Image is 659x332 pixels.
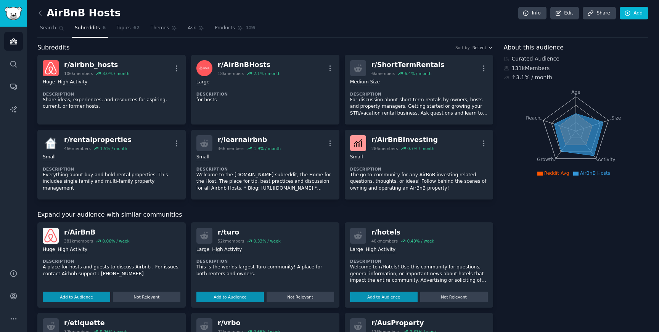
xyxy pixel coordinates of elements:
[218,146,244,151] div: 366 members
[196,166,334,172] dt: Description
[196,172,334,192] p: Welcome to the [DOMAIN_NAME] subreddit, the Home for the Host. The place for tip, best practices ...
[212,22,258,38] a: Products126
[371,135,438,145] div: r/ AirBnBInvesting
[246,25,256,32] span: 126
[371,60,445,70] div: r/ ShortTermRentals
[64,146,91,151] div: 466 members
[366,246,395,254] div: High Activity
[37,43,70,53] span: Subreddits
[254,146,281,151] div: 1.9 % / month
[43,154,56,161] div: Small
[37,130,186,200] a: rentalpropertiesr/rentalproperties466members1.5% / monthSmallDescriptionEverything about buy and ...
[40,25,56,32] span: Search
[43,79,55,86] div: Huge
[196,292,264,302] button: Add to Audience
[37,55,186,124] a: airbnb_hostsr/airbnb_hosts106kmembers3.0% / monthHugeHigh ActivityDescriptionShare ideas, experie...
[37,210,182,220] span: Expand your audience with similar communities
[267,292,334,302] button: Not Relevant
[345,130,493,200] a: AirBnBInvestingr/AirBnBInvesting286members0.7% / monthSmallDescriptionThe go to community for any...
[512,73,552,81] div: ↑ 3.1 % / month
[196,60,212,76] img: AirBnBHosts
[371,318,437,328] div: r/ AusProperty
[504,64,649,72] div: 131k Members
[212,246,242,254] div: High Activity
[43,91,180,97] dt: Description
[196,259,334,264] dt: Description
[196,91,334,97] dt: Description
[58,79,87,86] div: High Activity
[218,318,281,328] div: r/ vrbo
[455,45,470,50] div: Sort by
[350,135,366,151] img: AirBnBInvesting
[103,25,106,32] span: 6
[58,246,87,254] div: High Activity
[420,292,488,302] button: Not Relevant
[350,246,363,254] div: Large
[350,259,488,264] dt: Description
[218,228,281,237] div: r/ turo
[350,166,488,172] dt: Description
[5,7,22,20] img: GummySearch logo
[43,259,180,264] dt: Description
[102,238,129,244] div: 0.06 % / week
[43,172,180,192] p: Everything about buy and hold rental properties. This includes single family and multi-family pro...
[350,172,488,192] p: The go to community for any AirBnB investing related questions, thoughts, or ideas! Follow behind...
[620,7,648,20] a: Add
[526,115,540,120] tspan: Reach
[64,135,132,145] div: r/ rentalproperties
[544,171,569,176] span: Reddit Avg
[191,130,339,200] a: r/learnairbnb366members1.9% / monthSmallDescriptionWelcome to the [DOMAIN_NAME] subreddit, the Ho...
[215,25,235,32] span: Products
[196,246,209,254] div: Large
[350,79,380,86] div: Medium Size
[196,79,209,86] div: Large
[218,71,244,76] div: 18k members
[350,97,488,117] p: For discussion about short term rentals by owners, hosts and property managers. Getting started o...
[518,7,546,20] a: Info
[583,7,616,20] a: Share
[345,55,493,124] a: r/ShortTermRentals6kmembers6.4% / monthMedium SizeDescriptionFor discussion about short term rent...
[371,71,395,76] div: 6k members
[116,25,130,32] span: Topics
[504,43,564,53] span: About this audience
[196,154,209,161] div: Small
[504,55,649,63] div: Curated Audience
[148,22,180,38] a: Themes
[37,22,67,38] a: Search
[188,25,196,32] span: Ask
[37,7,121,19] h2: AirBnB Hosts
[473,45,486,50] span: Recent
[43,228,59,244] img: AirBnB
[64,228,130,237] div: r/ AirBnB
[196,264,334,277] p: This is the worlds largest Turo community! A place for both renters and owners.
[43,97,180,110] p: Share ideas, experiences, and resources for aspiring, current, or former hosts.
[611,115,621,120] tspan: Size
[72,22,108,38] a: Subreddits6
[580,171,611,176] span: AirBnB Hosts
[151,25,169,32] span: Themes
[64,71,93,76] div: 106k members
[405,71,432,76] div: 6.4 % / month
[371,146,398,151] div: 286 members
[75,25,100,32] span: Subreddits
[218,238,244,244] div: 52k members
[350,292,418,302] button: Add to Audience
[43,166,180,172] dt: Description
[43,246,55,254] div: Huge
[371,238,398,244] div: 40k members
[43,292,110,302] button: Add to Audience
[113,292,180,302] button: Not Relevant
[100,146,127,151] div: 1.5 % / month
[473,45,493,50] button: Recent
[196,97,334,104] p: for hosts
[133,25,140,32] span: 62
[43,264,180,277] p: A place for hosts and guests to discuss Airbnb . For issues, contact Airbnb support : [PHONE_NUMBER]
[537,157,554,162] tspan: Growth
[550,7,579,20] a: Edit
[64,238,93,244] div: 381k members
[102,71,129,76] div: 3.0 % / month
[350,91,488,97] dt: Description
[371,228,434,237] div: r/ hotels
[407,146,434,151] div: 0.7 % / month
[254,71,281,76] div: 2.1 % / month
